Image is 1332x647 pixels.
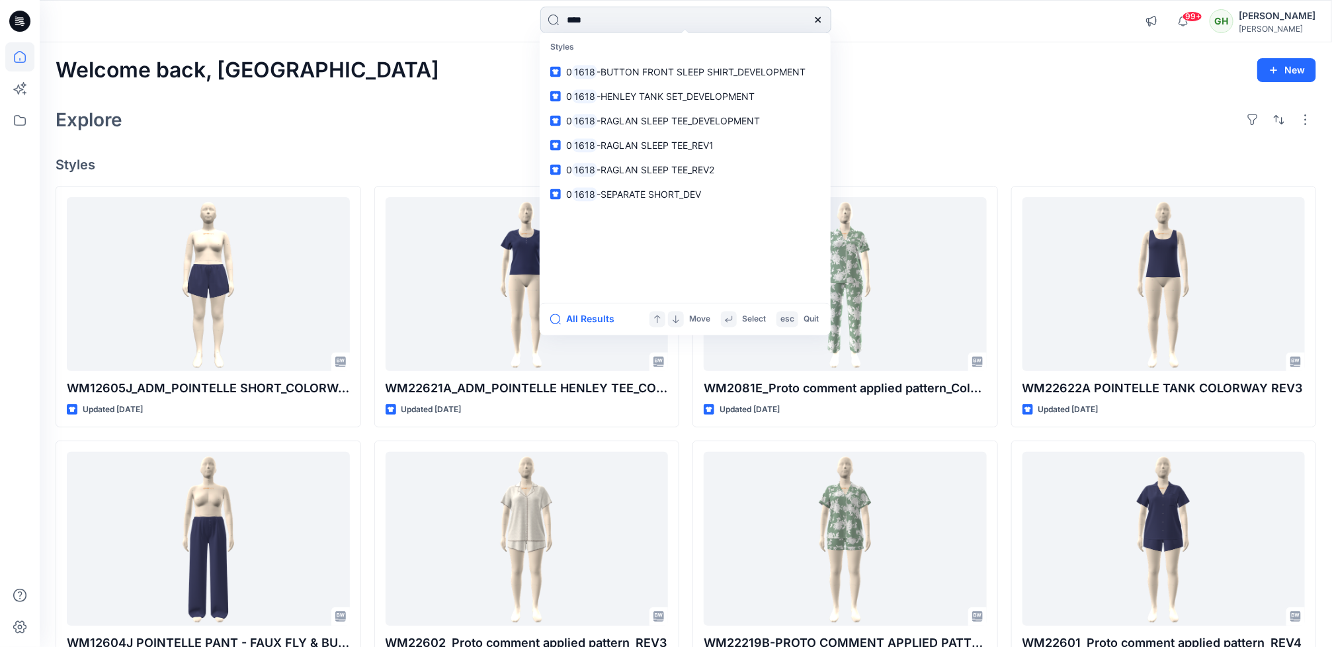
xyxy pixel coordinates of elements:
[689,312,710,326] p: Move
[67,452,350,626] a: WM12604J POINTELLE PANT - FAUX FLY & BUTTONS + PICOT_COLORWAY _REV2
[401,403,462,417] p: Updated [DATE]
[566,115,572,126] span: 0
[597,66,806,77] span: -BUTTON FRONT SLEEP SHIRT_DEVELOPMENT
[566,91,572,102] span: 0
[1022,197,1306,371] a: WM22622A POINTELLE TANK COLORWAY REV3
[542,133,828,157] a: 01618-RAGLAN SLEEP TEE_REV1
[386,379,669,398] p: WM22621A_ADM_POINTELLE HENLEY TEE_COLORWAY_REV5L
[67,197,350,371] a: WM12605J_ADM_POINTELLE SHORT_COLORWAY_REV5
[1239,8,1315,24] div: [PERSON_NAME]
[56,58,439,83] h2: Welcome back, [GEOGRAPHIC_DATA]
[56,157,1316,173] h4: Styles
[804,312,819,326] p: Quit
[572,113,597,128] mark: 1618
[597,115,761,126] span: -RAGLAN SLEEP TEE_DEVELOPMENT
[386,452,669,626] a: WM22602_Proto comment applied pattern_REV3
[550,312,623,327] button: All Results
[572,138,597,153] mark: 1618
[704,197,987,371] a: WM2081E_Proto comment applied pattern_Colorway_REV11
[542,60,828,84] a: 01618-BUTTON FRONT SLEEP SHIRT_DEVELOPMENT
[1022,379,1306,398] p: WM22622A POINTELLE TANK COLORWAY REV3
[720,403,780,417] p: Updated [DATE]
[542,182,828,206] a: 01618-SEPARATE SHORT_DEV
[67,379,350,398] p: WM12605J_ADM_POINTELLE SHORT_COLORWAY_REV5
[1022,452,1306,626] a: WM22601_Proto comment applied pattern_REV4
[566,66,572,77] span: 0
[56,109,122,130] h2: Explore
[1257,58,1316,82] button: New
[704,379,987,398] p: WM2081E_Proto comment applied pattern_Colorway_REV11
[542,108,828,133] a: 01618-RAGLAN SLEEP TEE_DEVELOPMENT
[542,84,828,108] a: 01618-HENLEY TANK SET_DEVELOPMENT
[566,189,572,200] span: 0
[597,189,702,200] span: -SEPARATE SHORT_DEV
[566,164,572,175] span: 0
[1239,24,1315,34] div: [PERSON_NAME]
[742,312,766,326] p: Select
[542,157,828,182] a: 01618-RAGLAN SLEEP TEE_REV2
[572,89,597,104] mark: 1618
[386,197,669,371] a: WM22621A_ADM_POINTELLE HENLEY TEE_COLORWAY_REV5L
[572,64,597,79] mark: 1618
[704,452,987,626] a: WM22219B-PROTO COMMENT APPLIED PATTERN_COLORWAY_REV11
[566,140,572,151] span: 0
[542,36,828,60] p: Styles
[597,140,714,151] span: -RAGLAN SLEEP TEE_REV1
[780,312,794,326] p: esc
[1183,11,1202,22] span: 99+
[572,162,597,177] mark: 1618
[597,164,715,175] span: -RAGLAN SLEEP TEE_REV2
[1210,9,1233,33] div: GH
[1038,403,1099,417] p: Updated [DATE]
[83,403,143,417] p: Updated [DATE]
[572,187,597,202] mark: 1618
[597,91,755,102] span: -HENLEY TANK SET_DEVELOPMENT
